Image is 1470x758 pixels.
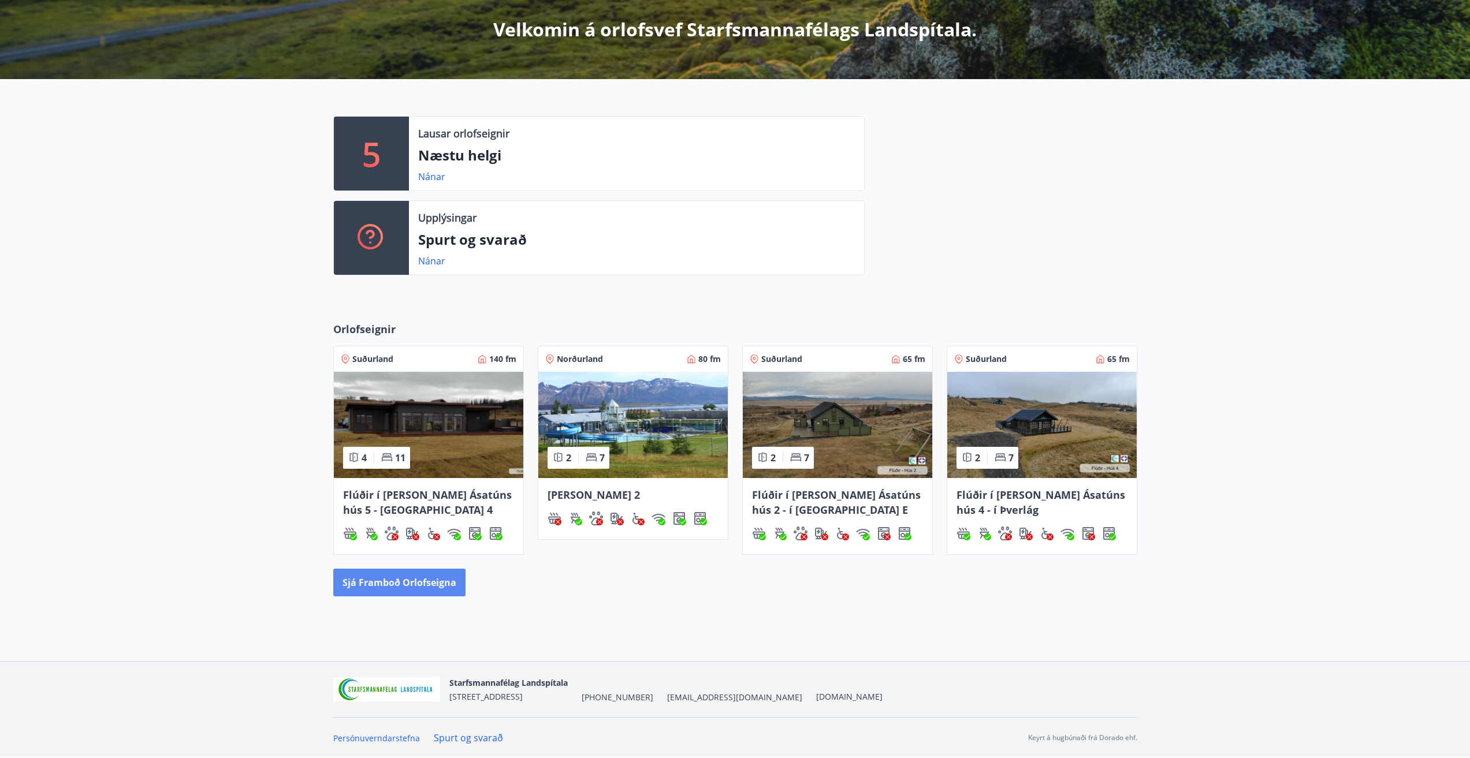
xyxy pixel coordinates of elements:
[877,527,891,540] img: Dl16BY4EX9PAW649lg1C3oBuIaAsR6QVDQBO2cTm.svg
[1040,527,1054,540] img: 8IYIKVZQyRlUC6HQIIUSdjpPGRncJsz2RzLgWvp4.svg
[752,527,766,540] img: h89QDIuHlAdpqTriuIvuEWkTH976fOgBEOOeu1mi.svg
[1102,527,1116,540] img: 7hj2GulIrg6h11dFIpsIzg8Ak2vZaScVwTihwv8g.svg
[434,731,503,744] a: Spurt og svarað
[568,511,582,525] div: Gasgrill
[610,511,624,525] div: Hleðslustöð fyrir rafbíla
[693,511,707,525] img: 7hj2GulIrg6h11dFIpsIzg8Ak2vZaScVwTihwv8g.svg
[418,255,445,267] a: Nánar
[538,372,728,478] img: Paella dish
[816,691,883,702] a: [DOMAIN_NAME]
[652,511,665,525] div: Þráðlaust net
[771,451,776,464] span: 2
[957,488,1125,517] span: Flúðir í [PERSON_NAME] Ásatúns hús 4 - í Þverlág
[794,527,807,540] div: Gæludýr
[1019,527,1033,540] div: Hleðslustöð fyrir rafbíla
[589,511,603,525] img: pxcaIm5dSOV3FS4whs1soiYWTwFQvksT25a9J10C.svg
[600,451,605,464] span: 7
[364,527,378,540] div: Gasgrill
[343,527,357,540] img: h89QDIuHlAdpqTriuIvuEWkTH976fOgBEOOeu1mi.svg
[385,527,399,540] div: Gæludýr
[1060,527,1074,540] img: HJRyFFsYp6qjeUYhR4dAD8CaCEsnIFYZ05miwXoh.svg
[631,511,645,525] img: 8IYIKVZQyRlUC6HQIIUSdjpPGRncJsz2RzLgWvp4.svg
[364,527,378,540] img: ZXjrS3QKesehq6nQAPjaRuRTI364z8ohTALB4wBr.svg
[493,17,977,42] p: Velkomin á orlofsvef Starfsmannafélags Landspítala.
[698,353,721,365] span: 80 fm
[814,527,828,540] img: nH7E6Gw2rvWFb8XaSdRp44dhkQaj4PJkOoRYItBQ.svg
[418,230,855,249] p: Spurt og svarað
[652,511,665,525] img: HJRyFFsYp6qjeUYhR4dAD8CaCEsnIFYZ05miwXoh.svg
[589,511,603,525] div: Gæludýr
[752,488,921,517] span: Flúðir í [PERSON_NAME] Ásatúns hús 2 - í [GEOGRAPHIC_DATA] E
[693,511,707,525] div: Uppþvottavél
[333,733,420,744] a: Persónuverndarstefna
[362,132,381,176] p: 5
[672,511,686,525] div: Þvottavél
[835,527,849,540] img: 8IYIKVZQyRlUC6HQIIUSdjpPGRncJsz2RzLgWvp4.svg
[449,677,568,688] span: Starfsmannafélag Landspítala
[794,527,807,540] img: pxcaIm5dSOV3FS4whs1soiYWTwFQvksT25a9J10C.svg
[333,322,396,337] span: Orlofseignir
[773,527,787,540] img: ZXjrS3QKesehq6nQAPjaRuRTI364z8ohTALB4wBr.svg
[582,692,653,703] span: [PHONE_NUMBER]
[395,451,405,464] span: 11
[468,527,482,540] div: Þvottavél
[418,170,445,183] a: Nánar
[426,527,440,540] div: Aðgengi fyrir hjólastól
[343,488,512,517] span: Flúðir í [PERSON_NAME] Ásatúns hús 5 - [GEOGRAPHIC_DATA] 4
[568,511,582,525] img: ZXjrS3QKesehq6nQAPjaRuRTI364z8ohTALB4wBr.svg
[804,451,809,464] span: 7
[548,511,561,525] img: h89QDIuHlAdpqTriuIvuEWkTH976fOgBEOOeu1mi.svg
[418,210,477,225] p: Upplýsingar
[426,527,440,540] img: 8IYIKVZQyRlUC6HQIIUSdjpPGRncJsz2RzLgWvp4.svg
[405,527,419,540] div: Hleðslustöð fyrir rafbíla
[548,511,561,525] div: Heitur pottur
[548,488,640,502] span: [PERSON_NAME] 2
[418,145,855,165] p: Næstu helgi
[835,527,849,540] div: Aðgengi fyrir hjólastól
[903,353,925,365] span: 65 fm
[468,527,482,540] img: Dl16BY4EX9PAW649lg1C3oBuIaAsR6QVDQBO2cTm.svg
[898,527,911,540] img: 7hj2GulIrg6h11dFIpsIzg8Ak2vZaScVwTihwv8g.svg
[631,511,645,525] div: Aðgengi fyrir hjólastól
[610,511,624,525] img: nH7E6Gw2rvWFb8XaSdRp44dhkQaj4PJkOoRYItBQ.svg
[977,527,991,540] div: Gasgrill
[334,372,523,478] img: Paella dish
[947,372,1137,478] img: Paella dish
[743,372,932,478] img: Paella dish
[1028,733,1137,743] p: Keyrt á hugbúnaði frá Dorado ehf.
[761,353,802,365] span: Suðurland
[672,511,686,525] img: Dl16BY4EX9PAW649lg1C3oBuIaAsR6QVDQBO2cTm.svg
[957,527,970,540] div: Heitur pottur
[566,451,571,464] span: 2
[352,353,393,365] span: Suðurland
[998,527,1012,540] img: pxcaIm5dSOV3FS4whs1soiYWTwFQvksT25a9J10C.svg
[1008,451,1014,464] span: 7
[557,353,603,365] span: Norðurland
[1107,353,1130,365] span: 65 fm
[877,527,891,540] div: Þvottavél
[957,527,970,540] img: h89QDIuHlAdpqTriuIvuEWkTH976fOgBEOOeu1mi.svg
[343,527,357,540] div: Heitur pottur
[977,527,991,540] img: ZXjrS3QKesehq6nQAPjaRuRTI364z8ohTALB4wBr.svg
[998,527,1012,540] div: Gæludýr
[489,527,503,540] img: 7hj2GulIrg6h11dFIpsIzg8Ak2vZaScVwTihwv8g.svg
[975,451,980,464] span: 2
[447,527,461,540] div: Þráðlaust net
[449,691,523,702] span: [STREET_ADDRESS]
[1102,527,1116,540] div: Uppþvottavél
[333,569,466,596] button: Sjá framboð orlofseigna
[418,126,509,141] p: Lausar orlofseignir
[773,527,787,540] div: Gasgrill
[898,527,911,540] div: Uppþvottavél
[489,527,503,540] div: Uppþvottavél
[333,677,441,702] img: 55zIgFoyM5pksCsVQ4sUOj1FUrQvjI8pi0QwpkWm.png
[1040,527,1054,540] div: Aðgengi fyrir hjólastól
[1081,527,1095,540] div: Þvottavél
[667,692,802,703] span: [EMAIL_ADDRESS][DOMAIN_NAME]
[1060,527,1074,540] div: Þráðlaust net
[856,527,870,540] div: Þráðlaust net
[814,527,828,540] div: Hleðslustöð fyrir rafbíla
[489,353,516,365] span: 140 fm
[1019,527,1033,540] img: nH7E6Gw2rvWFb8XaSdRp44dhkQaj4PJkOoRYItBQ.svg
[966,353,1007,365] span: Suðurland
